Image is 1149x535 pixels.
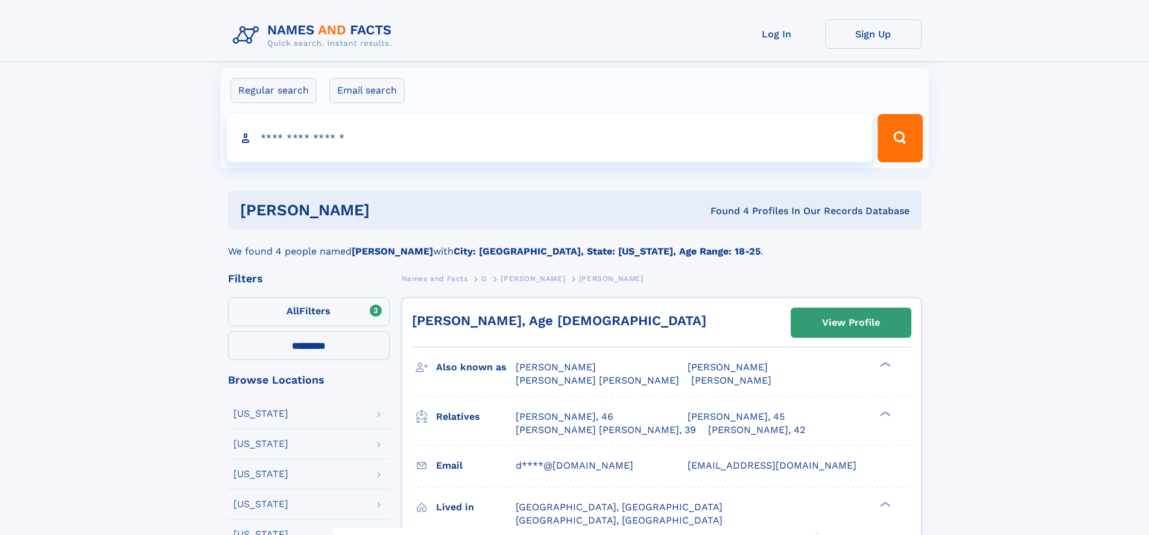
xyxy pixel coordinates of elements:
[878,114,922,162] button: Search Button
[501,274,565,283] span: [PERSON_NAME]
[877,410,891,417] div: ❯
[329,78,405,103] label: Email search
[402,271,468,286] a: Names and Facts
[233,439,288,449] div: [US_STATE]
[436,455,516,476] h3: Email
[481,271,487,286] a: G
[228,273,390,284] div: Filters
[708,423,805,437] a: [PERSON_NAME], 42
[230,78,317,103] label: Regular search
[481,274,487,283] span: G
[228,230,922,259] div: We found 4 people named with .
[688,361,768,373] span: [PERSON_NAME]
[240,203,540,218] h1: [PERSON_NAME]
[791,308,911,337] a: View Profile
[227,114,873,162] input: search input
[691,375,771,386] span: [PERSON_NAME]
[579,274,644,283] span: [PERSON_NAME]
[501,271,565,286] a: [PERSON_NAME]
[233,409,288,419] div: [US_STATE]
[877,500,891,508] div: ❯
[436,497,516,518] h3: Lived in
[436,357,516,378] h3: Also known as
[516,514,723,526] span: [GEOGRAPHIC_DATA], [GEOGRAPHIC_DATA]
[516,375,679,386] span: [PERSON_NAME] [PERSON_NAME]
[688,410,785,423] a: [PERSON_NAME], 45
[233,499,288,509] div: [US_STATE]
[822,309,880,337] div: View Profile
[352,245,433,257] b: [PERSON_NAME]
[516,361,596,373] span: [PERSON_NAME]
[228,19,402,52] img: Logo Names and Facts
[436,407,516,427] h3: Relatives
[454,245,761,257] b: City: [GEOGRAPHIC_DATA], State: [US_STATE], Age Range: 18-25
[516,501,723,513] span: [GEOGRAPHIC_DATA], [GEOGRAPHIC_DATA]
[286,305,299,317] span: All
[729,19,825,49] a: Log In
[877,361,891,369] div: ❯
[228,297,390,326] label: Filters
[516,423,696,437] a: [PERSON_NAME] [PERSON_NAME], 39
[540,204,910,218] div: Found 4 Profiles In Our Records Database
[233,469,288,479] div: [US_STATE]
[412,313,706,328] a: [PERSON_NAME], Age [DEMOGRAPHIC_DATA]
[228,375,390,385] div: Browse Locations
[825,19,922,49] a: Sign Up
[688,460,856,471] span: [EMAIL_ADDRESS][DOMAIN_NAME]
[516,410,613,423] a: [PERSON_NAME], 46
